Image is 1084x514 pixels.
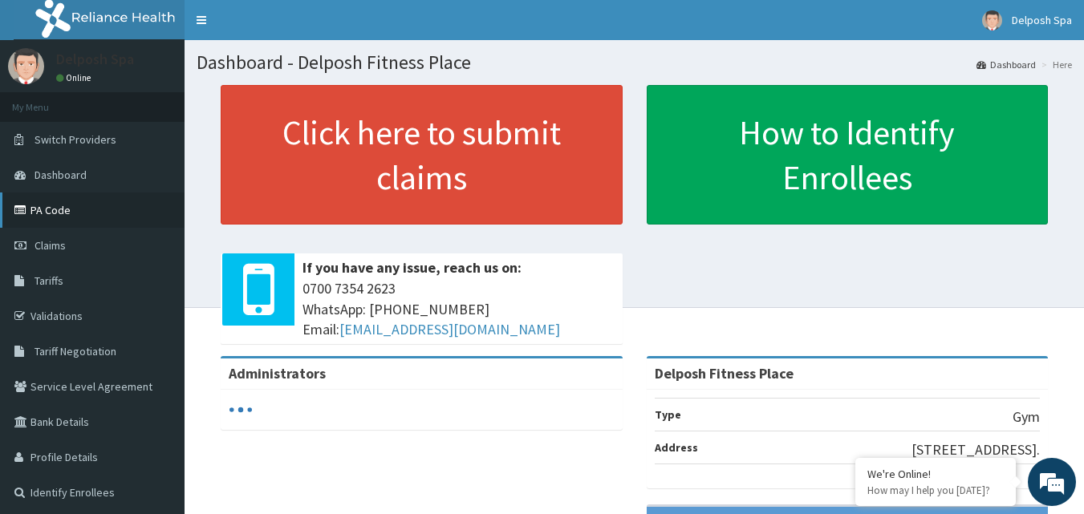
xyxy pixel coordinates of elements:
[56,72,95,83] a: Online
[655,364,794,382] strong: Delposh Fitness Place
[35,168,87,182] span: Dashboard
[1037,58,1072,71] li: Here
[229,398,253,422] svg: audio-loading
[339,320,560,338] a: [EMAIL_ADDRESS][DOMAIN_NAME]
[302,278,615,340] span: 0700 7354 2623 WhatsApp: [PHONE_NUMBER] Email:
[1013,407,1040,427] p: Gym
[35,273,63,288] span: Tariffs
[867,484,1004,497] p: How may I help you today?
[1012,13,1072,27] span: Delposh Spa
[56,52,134,67] p: Delposh Spa
[229,364,326,382] b: Administrators
[221,85,623,225] a: Click here to submit claims
[867,467,1004,481] div: We're Online!
[911,439,1040,460] p: [STREET_ADDRESS].
[647,85,1049,225] a: How to Identify Enrollees
[8,48,44,84] img: User Image
[302,258,522,277] b: If you have any issue, reach us on:
[655,407,681,422] b: Type
[35,344,116,358] span: Tariff Negotiation
[197,52,1072,73] h1: Dashboard - Delposh Fitness Place
[982,10,1002,30] img: User Image
[35,132,116,147] span: Switch Providers
[655,440,698,455] b: Address
[35,238,66,253] span: Claims
[976,58,1036,71] a: Dashboard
